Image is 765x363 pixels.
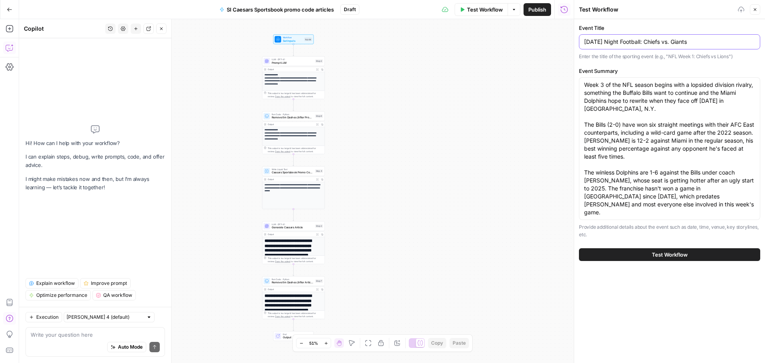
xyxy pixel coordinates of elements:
[428,338,446,348] button: Copy
[275,315,290,318] span: Copy the output
[25,139,165,147] p: Hi! How can I help with your workflow?
[304,37,312,41] div: Inputs
[268,257,323,263] div: This output is too large & has been abbreviated for review. to view the full content.
[67,313,143,321] input: Claude Sonnet 4 (default)
[268,92,323,98] div: This output is too large & has been abbreviated for review. to view the full content.
[431,339,443,347] span: Copy
[309,340,318,346] span: 51%
[268,178,314,181] div: Output
[24,25,103,33] div: Copilot
[118,343,143,351] span: Auto Mode
[293,264,294,276] g: Edge from step_3 to step_7
[283,39,303,43] span: Set Inputs
[293,99,294,111] g: Edge from step_2 to step_6
[293,44,294,56] g: Edge from start to step_2
[293,209,294,221] g: Edge from step_4 to step_3
[449,338,469,348] button: Paste
[315,224,323,228] div: Step 3
[584,38,755,46] input: Enter the event title
[283,333,310,336] span: End
[293,154,294,166] g: Edge from step_6 to step_4
[272,168,314,171] span: Write Liquid Text
[272,223,314,226] span: LLM · GPT-4.1
[268,233,314,236] div: Output
[275,260,290,263] span: Copy the output
[315,279,323,283] div: Step 7
[652,251,688,259] span: Test Workflow
[272,278,314,281] span: Run Code · Python
[315,59,323,63] div: Step 2
[315,114,323,118] div: Step 6
[91,280,127,287] span: Improve prompt
[107,342,146,352] button: Auto Mode
[315,169,323,173] div: Step 4
[80,278,131,288] button: Improve prompt
[25,312,62,322] button: Execution
[268,288,314,291] div: Output
[215,3,339,16] button: SI Caesars Sportsbook promo code articles
[293,319,294,331] g: Edge from step_7 to end
[25,153,165,169] p: I can explain steps, debug, write prompts, code, and offer advice.
[467,6,503,14] span: Test Workflow
[272,281,314,285] span: Remove Em Dashes (After Article)
[272,116,314,120] span: Remove Em Dashes (After Prompt)
[103,292,132,299] span: QA workflow
[272,226,314,230] span: Generate Caesars Article
[268,123,314,126] div: Output
[344,6,356,13] span: Draft
[283,336,310,339] span: Output
[227,6,334,14] span: SI Caesars Sportsbook promo code articles
[584,81,755,216] textarea: Week 3 of the NFL season begins with a lopsided division rivalry, something the Buffalo Bills wan...
[579,24,760,32] label: Event Title
[579,67,760,75] label: Event Summary
[25,278,78,288] button: Explain workflow
[262,331,325,341] div: EndOutput
[524,3,551,16] button: Publish
[275,150,290,153] span: Copy the output
[36,314,59,321] span: Execution
[272,58,314,61] span: LLM · GPT-4.1
[268,68,314,71] div: Output
[25,290,91,300] button: Optimize performance
[36,280,75,287] span: Explain workflow
[92,290,136,300] button: QA workflow
[283,36,303,39] span: Workflow
[579,248,760,261] button: Test Workflow
[272,113,314,116] span: Run Code · Python
[268,312,323,318] div: This output is too large & has been abbreviated for review. to view the full content.
[528,6,546,14] span: Publish
[272,61,314,65] span: Prompt LLM
[579,223,760,239] p: Provide additional details about the event such as date, time, venue, key storylines, etc.
[262,166,325,209] div: Write Liquid TextCaesars Sportsbook Promo Code: Get 10 100% Bet Boosts for {{ event_title }}Step ...
[275,95,290,98] span: Copy the output
[268,147,323,153] div: This output is too large & has been abbreviated for review. to view the full content.
[453,339,466,347] span: Paste
[272,171,314,175] span: Caesars Sportsbook Promo Code: Get 10 100% Bet Boosts for {{ event_title }}
[262,34,325,44] div: WorkflowSet InputsInputs
[579,53,760,61] p: Enter the title of the sporting event (e.g., "NFL Week 1: Chiefs vs Lions")
[455,3,508,16] button: Test Workflow
[25,175,165,192] p: I might make mistakes now and then, but I’m always learning — let’s tackle it together!
[36,292,87,299] span: Optimize performance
